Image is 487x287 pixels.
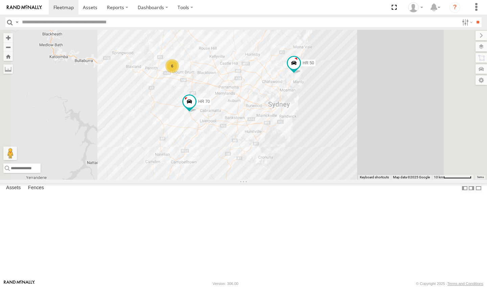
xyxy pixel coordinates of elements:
[360,175,389,180] button: Keyboard shortcuts
[477,176,484,178] a: Terms (opens in new tab)
[3,33,13,42] button: Zoom in
[447,282,483,286] a: Terms and Conditions
[3,183,24,193] label: Assets
[393,175,430,179] span: Map data ©2025 Google
[213,282,238,286] div: Version: 306.00
[303,60,314,65] span: HR 50
[406,2,425,13] div: Eric Yao
[3,42,13,52] button: Zoom out
[3,64,13,74] label: Measure
[432,175,473,180] button: Map scale: 10 km per 79 pixels
[468,183,475,193] label: Dock Summary Table to the Right
[449,2,460,13] i: ?
[434,175,443,179] span: 10 km
[416,282,483,286] div: © Copyright 2025 -
[476,75,487,85] label: Map Settings
[475,183,482,193] label: Hide Summary Table
[3,52,13,61] button: Zoom Home
[3,147,17,160] button: Drag Pegman onto the map to open Street View
[198,99,210,104] span: HR 70
[165,59,179,73] div: 6
[25,183,47,193] label: Fences
[14,17,20,27] label: Search Query
[4,280,35,287] a: Visit our Website
[459,17,474,27] label: Search Filter Options
[7,5,42,10] img: rand-logo.svg
[461,183,468,193] label: Dock Summary Table to the Left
